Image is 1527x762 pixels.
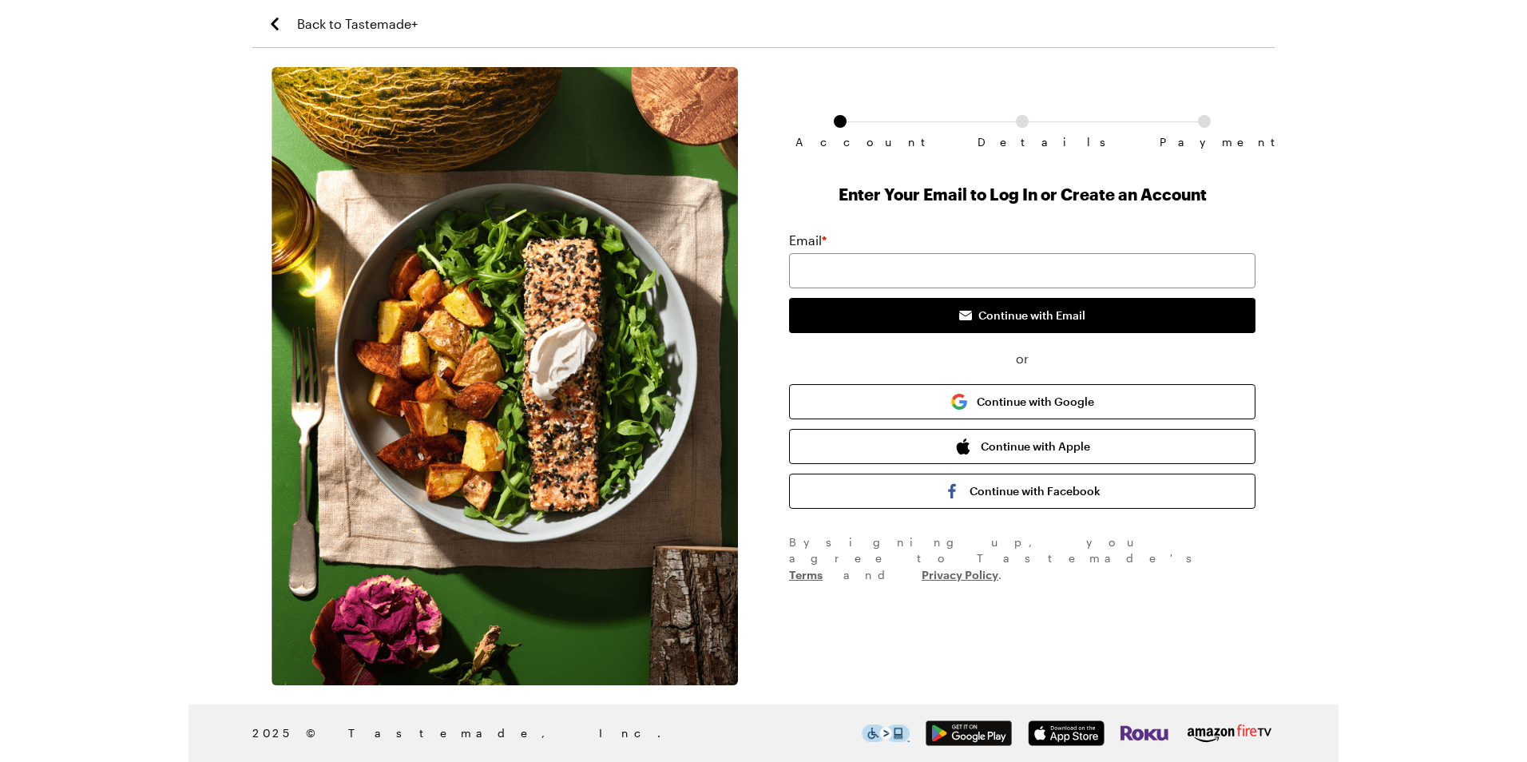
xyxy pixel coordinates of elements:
[978,136,1067,149] span: Details
[926,720,1012,746] img: Google Play
[789,231,827,250] label: Email
[789,298,1255,333] button: Continue with Email
[862,724,910,742] img: This icon serves as a link to download the Level Access assistive technology app for individuals ...
[1184,720,1275,746] img: Amazon Fire TV
[789,429,1255,464] button: Continue with Apple
[922,566,998,581] a: Privacy Policy
[789,349,1255,368] span: or
[1160,136,1249,149] span: Payment
[789,474,1255,509] button: Continue with Facebook
[1028,720,1105,746] img: App Store
[789,115,1255,136] ol: Subscription checkout form navigation
[795,136,885,149] span: Account
[978,308,1085,323] span: Continue with Email
[1120,720,1168,746] img: Roku
[789,384,1255,419] button: Continue with Google
[789,534,1255,583] div: By signing up , you agree to Tastemade's and .
[252,724,862,742] span: 2025 © Tastemade, Inc.
[297,14,418,34] span: Back to Tastemade+
[789,183,1255,205] h1: Enter Your Email to Log In or Create an Account
[789,566,823,581] a: Terms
